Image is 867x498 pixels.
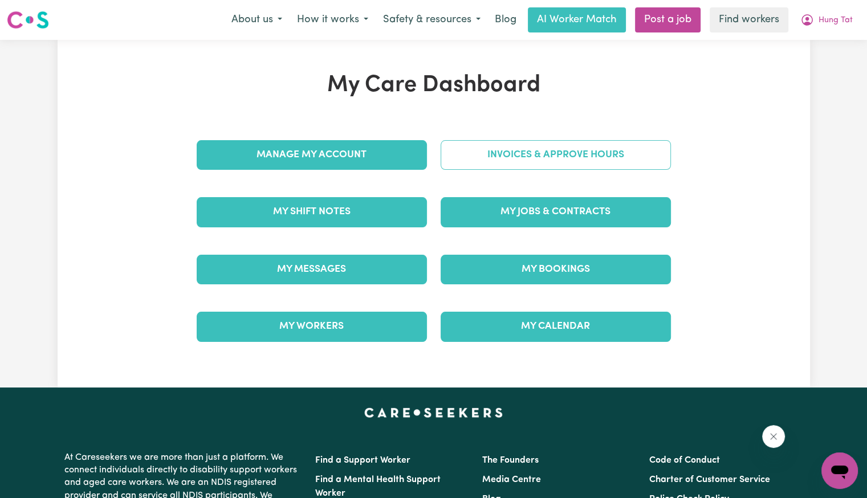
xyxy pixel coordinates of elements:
[190,72,678,99] h1: My Care Dashboard
[710,7,788,32] a: Find workers
[441,140,671,170] a: Invoices & Approve Hours
[635,7,701,32] a: Post a job
[7,7,49,33] a: Careseekers logo
[441,255,671,284] a: My Bookings
[649,456,720,465] a: Code of Conduct
[7,10,49,30] img: Careseekers logo
[376,8,488,32] button: Safety & resources
[482,456,539,465] a: The Founders
[197,140,427,170] a: Manage My Account
[819,14,853,27] span: Hung Tat
[482,475,541,484] a: Media Centre
[528,7,626,32] a: AI Worker Match
[649,475,770,484] a: Charter of Customer Service
[197,312,427,341] a: My Workers
[762,425,785,448] iframe: Close message
[315,475,441,498] a: Find a Mental Health Support Worker
[197,255,427,284] a: My Messages
[315,456,410,465] a: Find a Support Worker
[224,8,290,32] button: About us
[197,197,427,227] a: My Shift Notes
[441,312,671,341] a: My Calendar
[793,8,860,32] button: My Account
[364,408,503,417] a: Careseekers home page
[290,8,376,32] button: How it works
[441,197,671,227] a: My Jobs & Contracts
[821,452,858,489] iframe: Button to launch messaging window
[488,7,523,32] a: Blog
[7,8,69,17] span: Need any help?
